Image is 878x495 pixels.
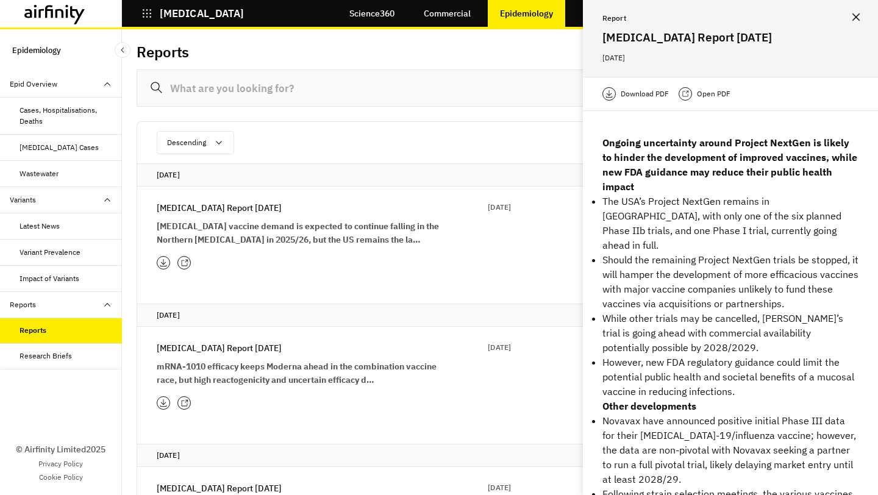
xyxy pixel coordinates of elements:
[602,51,858,65] p: [DATE]
[602,413,858,486] li: Novavax have announced positive initial Phase III data for their [MEDICAL_DATA]-19/influenza vacc...
[602,311,858,355] p: While other trials may be cancelled, [PERSON_NAME]’s trial is going ahead with commercial availab...
[488,341,511,354] p: [DATE]
[10,194,36,205] div: Variants
[602,252,858,311] p: Should the remaining Project NextGen trials be stopped, it will hamper the development of more ef...
[20,325,46,336] div: Reports
[157,201,282,215] p: [MEDICAL_DATA] Report [DATE]
[157,341,282,355] p: [MEDICAL_DATA] Report [DATE]
[157,221,439,245] strong: [MEDICAL_DATA] vaccine demand is expected to continue falling in the Northern [MEDICAL_DATA] in 2...
[39,472,83,483] a: Cookie Policy
[602,194,858,252] p: The USA’s Project NextGen remains in [GEOGRAPHIC_DATA], with only one of the six planned Phase II...
[602,137,857,193] strong: Ongoing uncertainty around Project NextGen is likely to hinder the development of improved vaccin...
[20,105,112,127] div: Cases, Hospitalisations, Deaths
[500,9,553,18] p: Epidemiology
[602,355,858,399] p: However, new FDA regulatory guidance could limit the potential public health and societal benefit...
[20,351,72,361] div: Research Briefs
[20,142,99,153] div: [MEDICAL_DATA] Cases
[157,482,282,495] p: [MEDICAL_DATA] Report [DATE]
[137,43,189,61] h2: Reports
[160,8,244,19] p: [MEDICAL_DATA]
[20,168,59,179] div: Wastewater
[157,131,234,154] button: Descending
[20,221,60,232] div: Latest News
[137,69,863,107] input: What are you looking for?
[697,88,730,100] p: Open PDF
[488,201,511,213] p: [DATE]
[16,443,105,456] p: © Airfinity Limited 2025
[20,247,80,258] div: Variant Prevalence
[115,42,130,58] button: Close Sidebar
[10,299,36,310] div: Reports
[12,39,61,62] p: Epidemiology
[602,28,858,46] h2: [MEDICAL_DATA] Report [DATE]
[38,458,83,469] a: Privacy Policy
[621,88,669,100] p: Download PDF
[10,79,57,90] div: Epid Overview
[141,3,244,24] button: [MEDICAL_DATA]
[157,449,843,461] p: [DATE]
[157,169,843,181] p: [DATE]
[488,482,511,494] p: [DATE]
[157,361,437,385] strong: mRNA-1010 efficacy keeps Moderna ahead in the combination vaccine race, but high reactogenicity a...
[157,309,843,321] p: [DATE]
[20,273,79,284] div: Impact of Variants
[602,400,696,412] strong: Other developments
